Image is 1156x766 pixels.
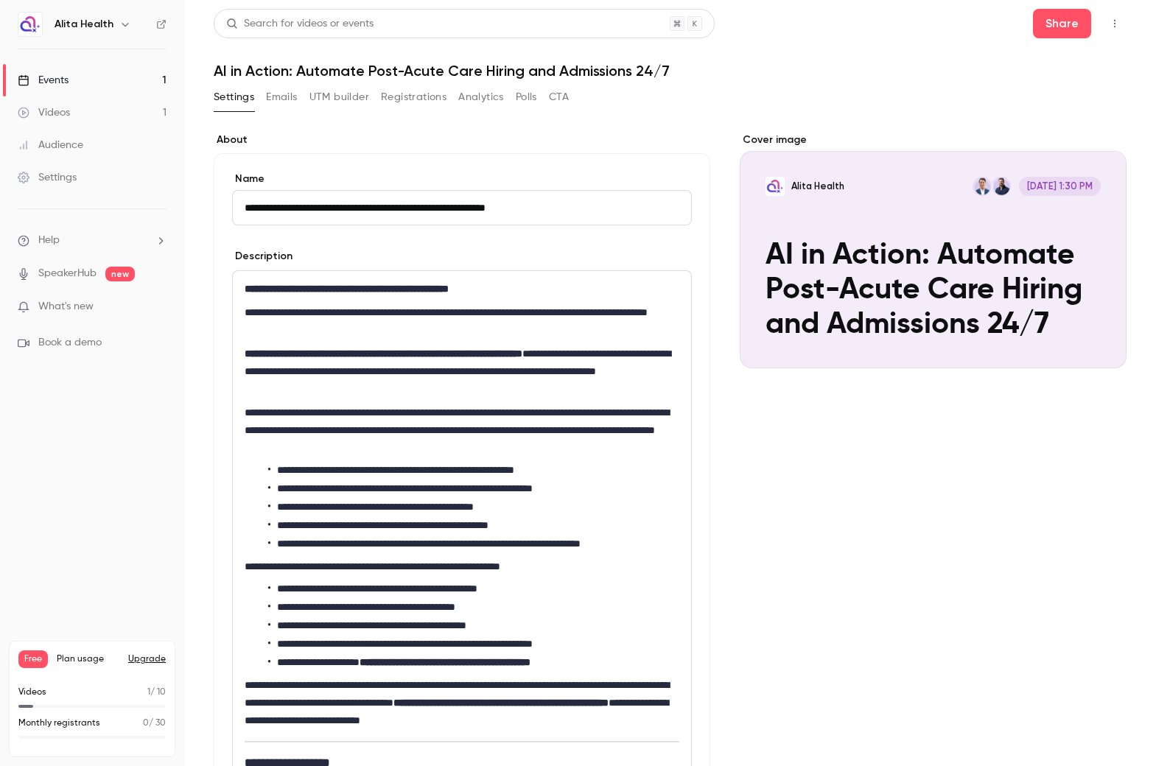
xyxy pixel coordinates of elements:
[214,62,1127,80] h1: AI in Action: Automate Post-Acute Care Hiring and Admissions 24/7
[143,719,149,728] span: 0
[18,686,46,699] p: Videos
[18,73,69,88] div: Events
[309,85,369,109] button: UTM builder
[38,233,60,248] span: Help
[105,267,135,281] span: new
[381,85,446,109] button: Registrations
[38,335,102,351] span: Book a demo
[740,133,1127,368] section: Cover image
[38,299,94,315] span: What's new
[18,138,83,152] div: Audience
[1033,9,1091,38] button: Share
[549,85,569,109] button: CTA
[18,170,77,185] div: Settings
[55,17,113,32] h6: Alita Health
[214,133,710,147] label: About
[214,85,254,109] button: Settings
[147,686,166,699] p: / 10
[57,653,119,665] span: Plan usage
[128,653,166,665] button: Upgrade
[740,133,1127,147] label: Cover image
[232,249,292,264] label: Description
[516,85,537,109] button: Polls
[18,13,42,36] img: Alita Health
[458,85,504,109] button: Analytics
[18,233,167,248] li: help-dropdown-opener
[18,105,70,120] div: Videos
[266,85,297,109] button: Emails
[38,266,97,281] a: SpeakerHub
[18,717,100,730] p: Monthly registrants
[226,16,374,32] div: Search for videos or events
[143,717,166,730] p: / 30
[18,650,48,668] span: Free
[147,688,150,697] span: 1
[232,172,692,186] label: Name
